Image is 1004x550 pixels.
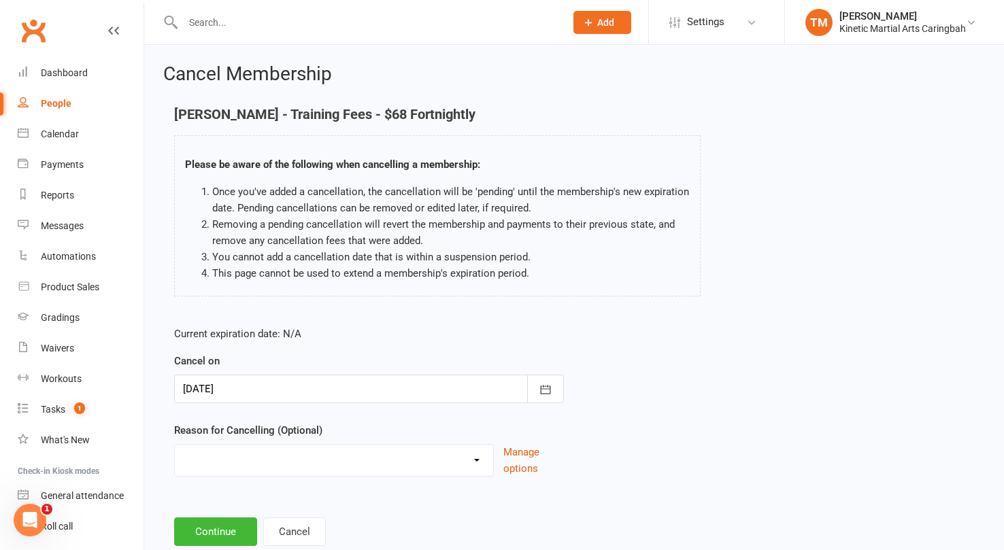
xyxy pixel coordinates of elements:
[18,481,144,511] a: General attendance kiosk mode
[41,67,88,78] div: Dashboard
[18,119,144,150] a: Calendar
[41,521,73,532] div: Roll call
[18,272,144,303] a: Product Sales
[41,159,84,170] div: Payments
[839,22,966,35] div: Kinetic Martial Arts Caringbah
[41,98,71,109] div: People
[41,128,79,139] div: Calendar
[74,402,85,414] span: 1
[18,211,144,241] a: Messages
[212,184,690,216] li: Once you've added a cancellation, the cancellation will be 'pending' until the membership's new e...
[41,281,99,292] div: Product Sales
[18,511,144,542] a: Roll call
[18,303,144,333] a: Gradings
[805,9,833,36] div: TM
[263,517,326,546] button: Cancel
[14,504,46,536] iframe: Intercom live chat
[41,220,84,231] div: Messages
[41,504,52,515] span: 1
[18,180,144,211] a: Reports
[503,444,564,477] button: Manage options
[174,326,564,342] p: Current expiration date: N/A
[839,10,966,22] div: [PERSON_NAME]
[597,17,614,28] span: Add
[41,490,124,501] div: General attendance
[687,7,724,37] span: Settings
[18,150,144,180] a: Payments
[18,88,144,119] a: People
[41,251,96,262] div: Automations
[41,434,90,445] div: What's New
[212,265,690,281] li: This page cannot be used to extend a membership's expiration period.
[18,58,144,88] a: Dashboard
[41,190,74,201] div: Reports
[18,425,144,456] a: What's New
[174,107,701,122] h4: [PERSON_NAME] - Training Fees - $68 Fortnightly
[174,353,220,369] label: Cancel on
[212,249,690,265] li: You cannot add a cancellation date that is within a suspension period.
[18,364,144,394] a: Workouts
[185,158,480,171] strong: Please be aware of the following when cancelling a membership:
[163,64,985,85] h2: Cancel Membership
[212,216,690,249] li: Removing a pending cancellation will revert the membership and payments to their previous state, ...
[41,312,80,323] div: Gradings
[18,394,144,425] a: Tasks 1
[18,333,144,364] a: Waivers
[41,373,82,384] div: Workouts
[573,11,631,34] button: Add
[41,404,65,415] div: Tasks
[41,343,74,354] div: Waivers
[18,241,144,272] a: Automations
[16,14,50,48] a: Clubworx
[179,13,556,32] input: Search...
[174,517,257,546] button: Continue
[174,422,322,439] label: Reason for Cancelling (Optional)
